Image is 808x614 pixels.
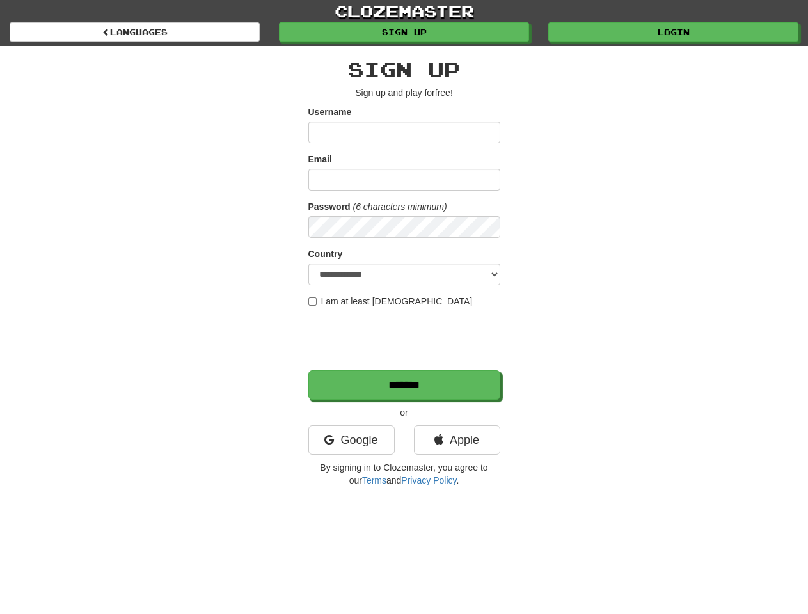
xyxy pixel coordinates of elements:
label: Password [308,200,351,213]
a: Google [308,425,395,455]
input: I am at least [DEMOGRAPHIC_DATA] [308,297,317,306]
a: Login [548,22,798,42]
p: Sign up and play for ! [308,86,500,99]
a: Apple [414,425,500,455]
label: I am at least [DEMOGRAPHIC_DATA] [308,295,473,308]
u: free [435,88,450,98]
a: Languages [10,22,260,42]
label: Country [308,248,343,260]
iframe: reCAPTCHA [308,314,503,364]
label: Username [308,106,352,118]
p: By signing in to Clozemaster, you agree to our and . [308,461,500,487]
label: Email [308,153,332,166]
a: Terms [362,475,386,485]
a: Sign up [279,22,529,42]
p: or [308,406,500,419]
a: Privacy Policy [401,475,456,485]
em: (6 characters minimum) [353,201,447,212]
h2: Sign up [308,59,500,80]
